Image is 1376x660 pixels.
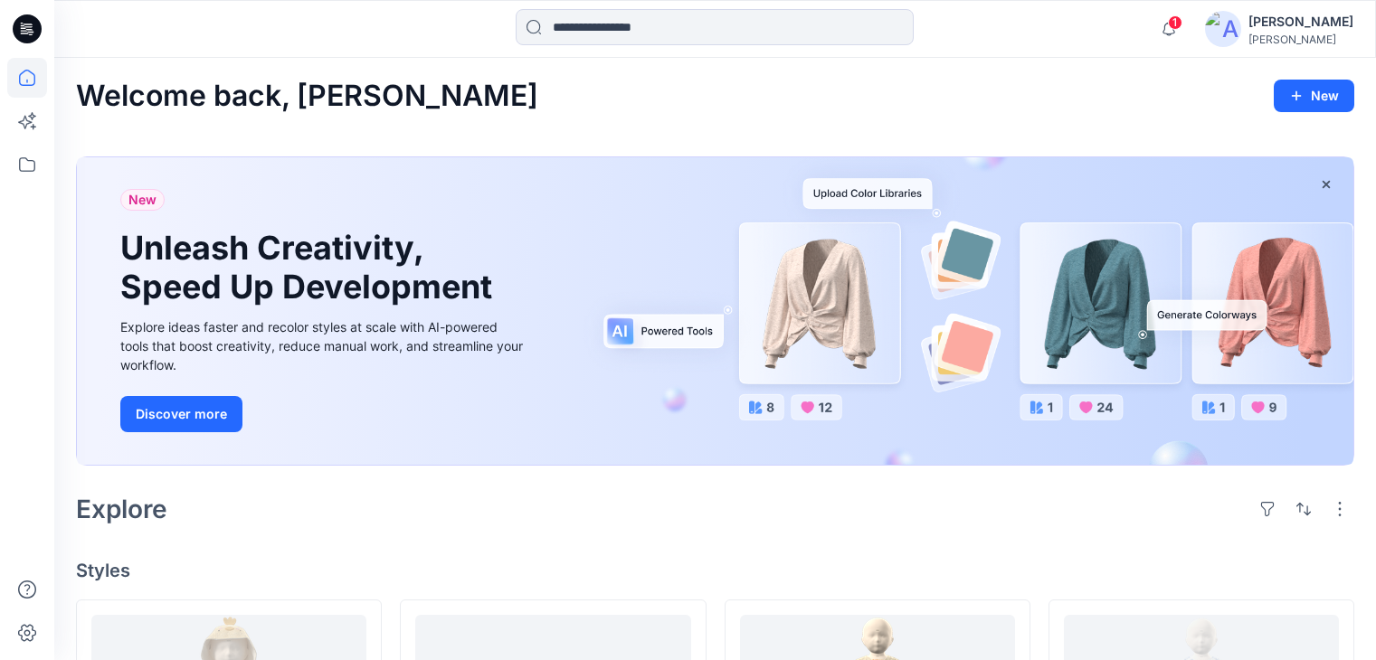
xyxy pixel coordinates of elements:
[120,317,527,374] div: Explore ideas faster and recolor styles at scale with AI-powered tools that boost creativity, red...
[120,396,242,432] button: Discover more
[1248,11,1353,33] div: [PERSON_NAME]
[1205,11,1241,47] img: avatar
[1168,15,1182,30] span: 1
[76,560,1354,581] h4: Styles
[120,229,500,306] h1: Unleash Creativity, Speed Up Development
[76,495,167,523] h2: Explore
[1274,80,1354,112] button: New
[120,396,527,432] a: Discover more
[76,80,538,113] h2: Welcome back, [PERSON_NAME]
[128,189,157,211] span: New
[1248,33,1353,46] div: [PERSON_NAME]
